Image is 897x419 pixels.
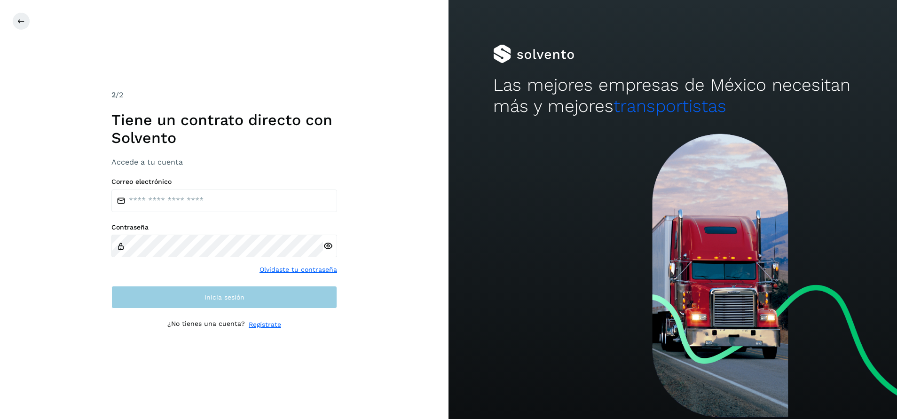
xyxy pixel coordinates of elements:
span: transportistas [614,96,726,116]
span: Inicia sesión [205,294,244,300]
span: 2 [111,90,116,99]
label: Contraseña [111,223,337,231]
label: Correo electrónico [111,178,337,186]
a: Regístrate [249,320,281,330]
button: Inicia sesión [111,286,337,308]
a: Olvidaste tu contraseña [260,265,337,275]
h1: Tiene un contrato directo con Solvento [111,111,337,147]
h3: Accede a tu cuenta [111,158,337,166]
p: ¿No tienes una cuenta? [167,320,245,330]
h2: Las mejores empresas de México necesitan más y mejores [493,75,852,117]
div: /2 [111,89,337,101]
